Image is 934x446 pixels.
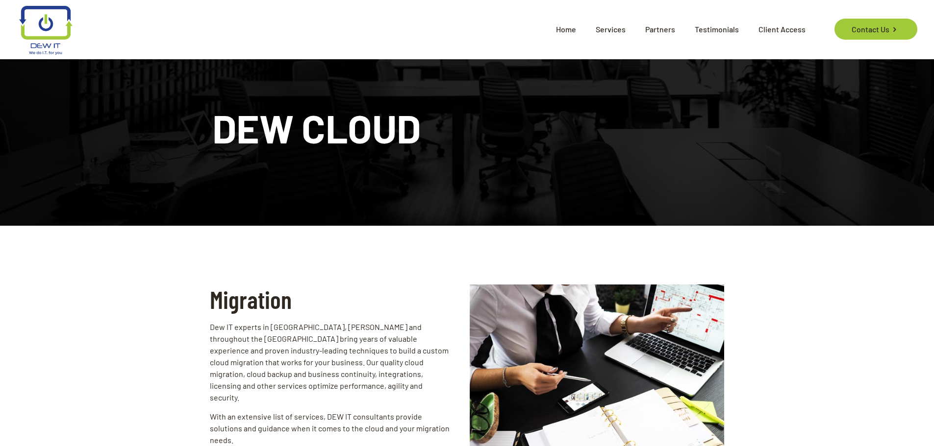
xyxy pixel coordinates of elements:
[210,284,450,314] h2: Migration
[210,411,450,446] p: With an extensive list of services, DEW IT consultants provide solutions and guidance when it com...
[749,15,815,44] span: Client Access
[210,321,450,403] p: Dew IT experts in [GEOGRAPHIC_DATA], [PERSON_NAME] and throughout the [GEOGRAPHIC_DATA] bring yea...
[212,108,722,147] h1: DEW CLOUD
[635,15,685,44] span: Partners
[586,15,635,44] span: Services
[19,6,73,55] img: logo
[546,15,586,44] span: Home
[834,19,917,40] a: Contact Us
[685,15,749,44] span: Testimonials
